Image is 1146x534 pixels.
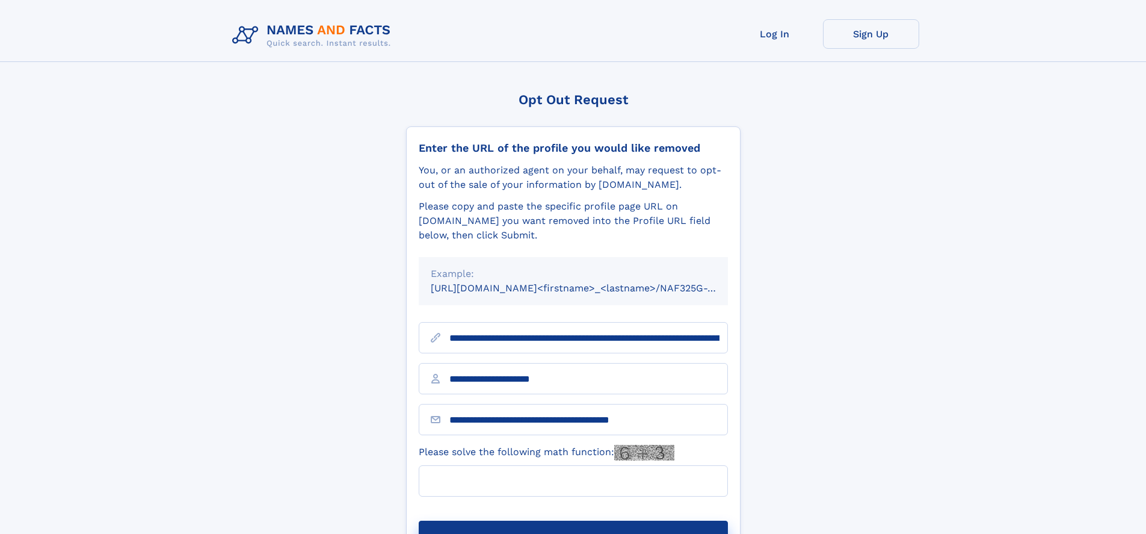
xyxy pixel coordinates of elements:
div: You, or an authorized agent on your behalf, may request to opt-out of the sale of your informatio... [419,163,728,192]
img: Logo Names and Facts [227,19,401,52]
div: Enter the URL of the profile you would like removed [419,141,728,155]
div: Please copy and paste the specific profile page URL on [DOMAIN_NAME] you want removed into the Pr... [419,199,728,243]
a: Log In [727,19,823,49]
label: Please solve the following math function: [419,445,674,461]
small: [URL][DOMAIN_NAME]<firstname>_<lastname>/NAF325G-xxxxxxxx [431,282,751,294]
div: Opt Out Request [406,92,741,107]
div: Example: [431,267,716,281]
a: Sign Up [823,19,919,49]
